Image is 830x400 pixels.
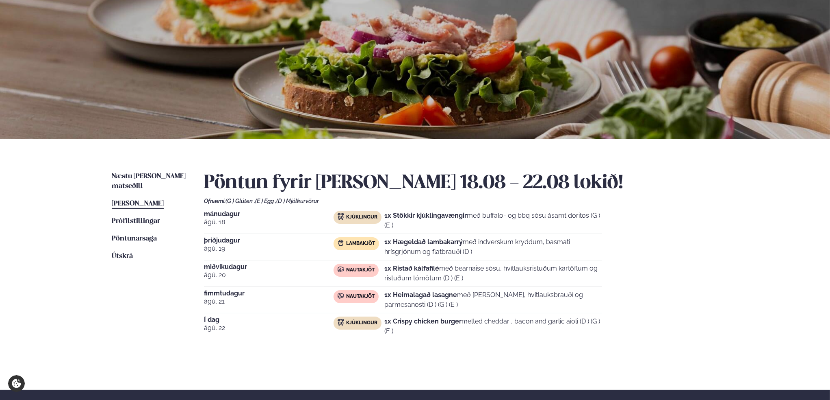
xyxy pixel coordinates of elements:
[276,198,319,204] span: (D ) Mjólkurvörur
[384,238,463,246] strong: 1x Hægeldað lambakarrý
[338,293,344,299] img: beef.svg
[338,240,344,246] img: Lamb.svg
[338,266,344,273] img: beef.svg
[204,297,334,306] span: ágú. 21
[204,244,334,254] span: ágú. 19
[346,293,375,300] span: Nautakjöt
[384,212,467,219] strong: 1x Stökkir kjúklingavængir
[112,199,164,209] a: [PERSON_NAME]
[112,235,157,242] span: Pöntunarsaga
[346,320,377,326] span: Kjúklingur
[204,270,334,280] span: ágú. 20
[112,253,133,260] span: Útskrá
[338,213,344,220] img: chicken.svg
[346,240,375,247] span: Lambakjöt
[384,291,457,299] strong: 1x Heimalagað lasagne
[8,375,25,392] a: Cookie settings
[384,237,602,257] p: með indverskum kryddum, basmati hrísgrjónum og flatbrauði (D )
[112,172,188,191] a: Næstu [PERSON_NAME] matseðill
[384,317,462,325] strong: 1x Crispy chicken burger
[384,264,439,272] strong: 1x Ristað kálfafilé
[112,251,133,261] a: Útskrá
[204,317,334,323] span: Í dag
[204,237,334,244] span: þriðjudagur
[384,290,602,310] p: með [PERSON_NAME], hvítlauksbrauði og parmesanosti (D ) (G ) (E )
[384,264,602,283] p: með bearnaise sósu, hvítlauksristuðum kartöflum og ristuðum tómötum (D ) (E )
[204,290,334,297] span: fimmtudagur
[204,172,718,195] h2: Pöntun fyrir [PERSON_NAME] 18.08 - 22.08 lokið!
[204,217,334,227] span: ágú. 18
[384,211,602,230] p: með buffalo- og bbq sósu ásamt doritos (G ) (E )
[204,211,334,217] span: mánudagur
[112,216,160,226] a: Prófílstillingar
[112,218,160,225] span: Prófílstillingar
[112,173,186,190] span: Næstu [PERSON_NAME] matseðill
[204,264,334,270] span: miðvikudagur
[346,214,377,221] span: Kjúklingur
[204,323,334,333] span: ágú. 22
[204,198,718,204] div: Ofnæmi:
[225,198,255,204] span: (G ) Glúten ,
[112,234,157,244] a: Pöntunarsaga
[346,267,375,273] span: Nautakjöt
[255,198,276,204] span: (E ) Egg ,
[384,317,602,336] p: melted cheddar , bacon and garlic aioli (D ) (G ) (E )
[338,319,344,326] img: chicken.svg
[112,200,164,207] span: [PERSON_NAME]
